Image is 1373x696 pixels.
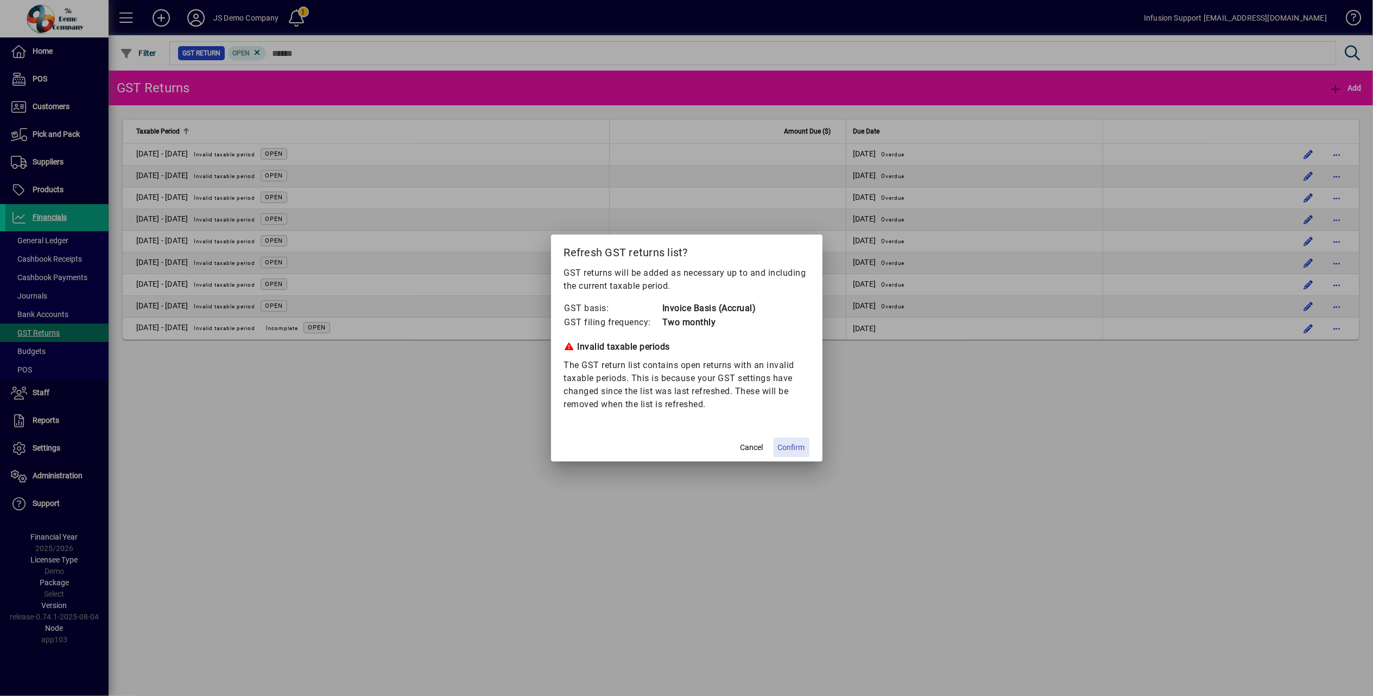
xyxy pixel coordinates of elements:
h2: Refresh GST returns list? [551,235,822,266]
button: Cancel [735,438,769,457]
td: GST filing frequency: [564,315,662,330]
td: GST basis: [564,301,662,315]
span: Confirm [778,442,805,453]
span: Cancel [741,442,763,453]
button: Confirm [774,438,809,457]
p: GST returns will be added as necessary up to and including the current taxable period. [564,267,809,293]
strong: Invalid taxable periods [578,341,670,352]
td: Invoice Basis (Accrual) [662,301,756,315]
div: The GST return list contains open returns with an invalid taxable periods. This is because your G... [564,359,809,411]
td: Two monthly [662,315,756,330]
